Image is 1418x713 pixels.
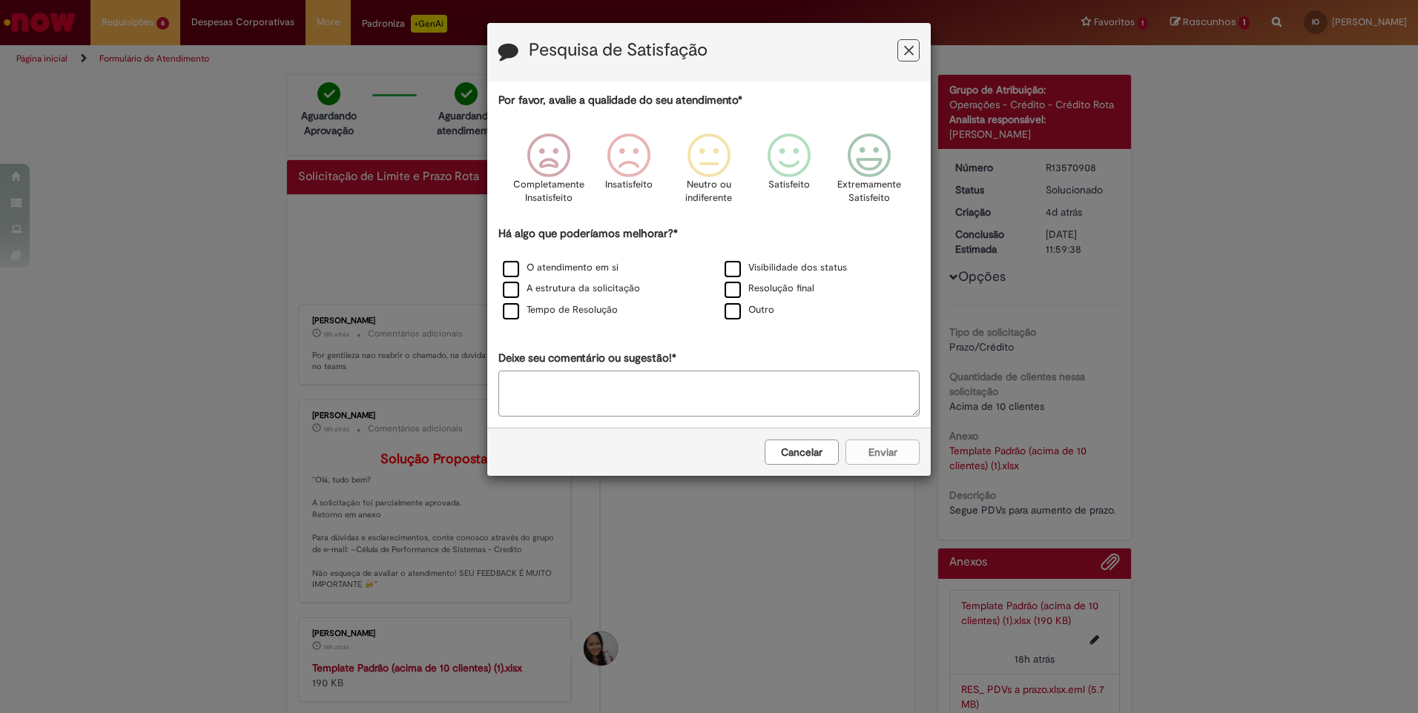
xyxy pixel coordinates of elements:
[498,93,742,108] label: Por favor, avalie a qualidade do seu atendimento*
[725,282,814,296] label: Resolução final
[765,440,839,465] button: Cancelar
[498,351,676,366] label: Deixe seu comentário ou sugestão!*
[605,178,653,192] p: Insatisfeito
[751,122,827,224] div: Satisfeito
[682,178,736,205] p: Neutro ou indiferente
[503,282,640,296] label: A estrutura da solicitação
[510,122,586,224] div: Completamente Insatisfeito
[831,122,907,224] div: Extremamente Satisfeito
[725,261,847,275] label: Visibilidade dos status
[725,303,774,317] label: Outro
[671,122,747,224] div: Neutro ou indiferente
[591,122,667,224] div: Insatisfeito
[503,303,618,317] label: Tempo de Resolução
[513,178,584,205] p: Completamente Insatisfeito
[837,178,901,205] p: Extremamente Satisfeito
[503,261,619,275] label: O atendimento em si
[768,178,810,192] p: Satisfeito
[529,41,708,60] label: Pesquisa de Satisfação
[498,226,920,322] div: Há algo que poderíamos melhorar?*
